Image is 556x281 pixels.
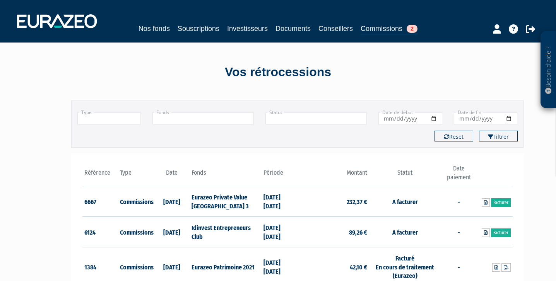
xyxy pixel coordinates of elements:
th: Date [154,164,190,186]
td: 232,37 € [298,186,369,217]
th: Période [262,164,298,186]
td: Commissions [118,217,154,247]
a: Souscriptions [178,23,219,34]
p: Besoin d'aide ? [544,35,553,105]
a: Conseillers [318,23,353,34]
a: Nos fonds [139,23,170,34]
th: Date paiement [441,164,477,186]
td: Idinvest Entrepreneurs Club [190,217,261,247]
td: 89,26 € [298,217,369,247]
td: - [441,217,477,247]
th: Référence [82,164,118,186]
a: Investisseurs [227,23,268,34]
td: 6667 [82,186,118,217]
td: [DATE] [DATE] [262,186,298,217]
th: Type [118,164,154,186]
th: Montant [298,164,369,186]
td: [DATE] [154,217,190,247]
td: A facturer [369,186,441,217]
td: A facturer [369,217,441,247]
td: [DATE] [154,186,190,217]
td: Commissions [118,186,154,217]
span: 2 [407,25,417,33]
th: Statut [369,164,441,186]
a: Commissions2 [361,23,417,35]
a: Facturer [491,198,511,207]
td: [DATE] [DATE] [262,217,298,247]
a: Facturer [491,228,511,237]
img: 1732889491-logotype_eurazeo_blanc_rvb.png [17,14,97,28]
button: Filtrer [479,131,518,141]
td: 6124 [82,217,118,247]
div: Vos rétrocessions [58,63,499,81]
a: Documents [275,23,311,34]
td: - [441,186,477,217]
th: Fonds [190,164,261,186]
button: Reset [435,131,473,141]
td: Eurazeo Private Value [GEOGRAPHIC_DATA] 3 [190,186,261,217]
